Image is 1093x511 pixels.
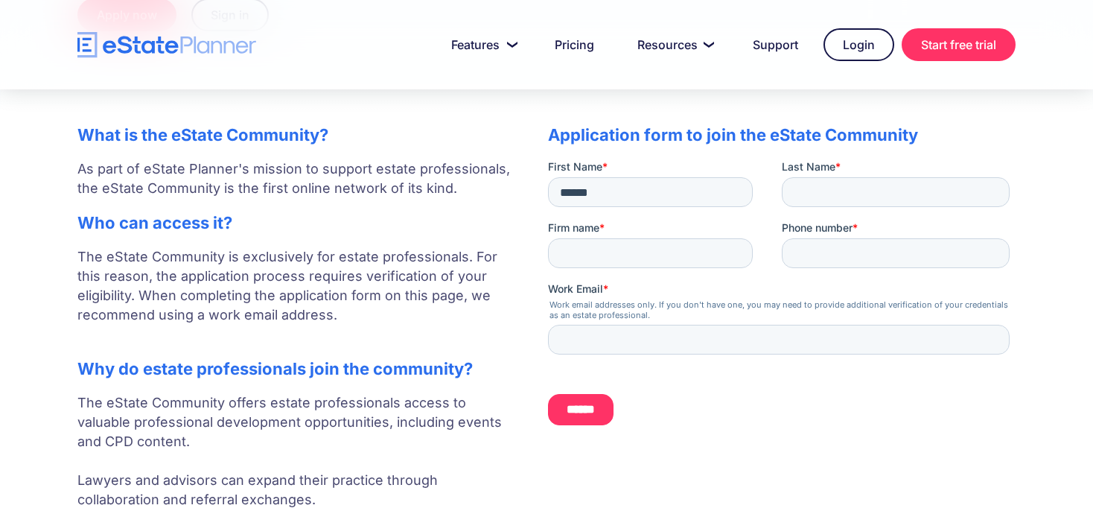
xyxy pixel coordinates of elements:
[77,247,518,344] p: The eState Community is exclusively for estate professionals. For this reason, the application pr...
[619,30,727,60] a: Resources
[548,125,1016,145] h2: Application form to join the eState Community
[548,159,1016,436] iframe: Form 0
[902,28,1016,61] a: Start free trial
[77,32,256,58] a: home
[735,30,816,60] a: Support
[77,213,518,232] h2: Who can access it?
[433,30,529,60] a: Features
[537,30,612,60] a: Pricing
[77,359,518,378] h2: Why do estate professionals join the community?
[823,28,894,61] a: Login
[77,159,518,198] p: As part of eState Planner's mission to support estate professionals, the eState Community is the ...
[77,125,518,145] h2: What is the eState Community?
